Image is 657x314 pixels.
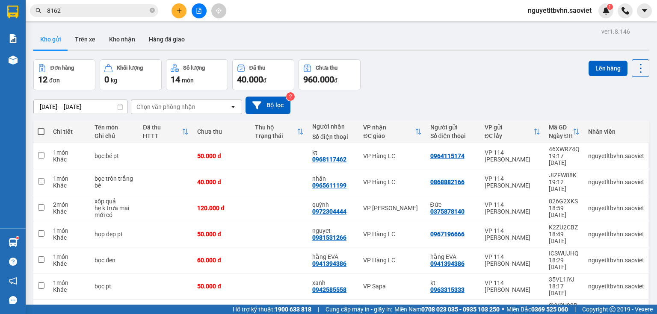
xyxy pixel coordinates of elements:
[139,120,193,143] th: Toggle SortBy
[286,92,295,101] sup: 2
[68,29,102,50] button: Trên xe
[312,149,355,156] div: kt
[549,224,580,231] div: K2ZU2CBZ
[430,153,465,159] div: 0964115174
[9,34,18,43] img: solution-icon
[53,253,86,260] div: 1 món
[9,238,18,247] img: warehouse-icon
[549,283,580,296] div: 18:17 [DATE]
[506,305,568,314] span: Miền Bắc
[549,146,580,153] div: 46XWRZ4Q
[326,305,392,314] span: Cung cấp máy in - giấy in:
[136,103,195,111] div: Chọn văn phòng nhận
[95,231,134,238] div: họp dẹp pt
[299,59,361,90] button: Chưa thu960.000đ
[263,77,266,84] span: đ
[237,74,263,85] span: 40.000
[95,257,134,264] div: bọc đen
[95,198,134,205] div: xốp quả
[312,201,355,208] div: quỳnh
[312,133,355,140] div: Số điện thoại
[9,277,17,285] span: notification
[394,305,500,314] span: Miền Nam
[312,260,346,267] div: 0941394386
[197,257,246,264] div: 60.000 đ
[485,253,540,267] div: VP 114 [PERSON_NAME]
[111,77,117,84] span: kg
[588,128,644,135] div: Nhân viên
[232,59,294,90] button: Đã thu40.000đ
[197,128,246,135] div: Chưa thu
[230,103,237,110] svg: open
[430,231,465,238] div: 0967196666
[363,132,414,139] div: ĐC giao
[9,296,17,304] span: message
[574,305,576,314] span: |
[641,7,648,15] span: caret-down
[50,65,74,71] div: Đơn hàng
[430,279,476,286] div: kt
[104,74,109,85] span: 0
[95,153,134,159] div: bọc bé pt
[312,234,346,241] div: 0981531266
[150,8,155,13] span: close-circle
[53,201,86,208] div: 2 món
[275,306,311,313] strong: 1900 633 818
[255,132,297,139] div: Trạng thái
[166,59,228,90] button: Số lượng14món
[197,153,246,159] div: 50.000 đ
[363,179,421,185] div: VP Hàng LC
[430,260,465,267] div: 0941394386
[485,279,540,293] div: VP 114 [PERSON_NAME]
[549,302,580,309] div: SYVSU83B
[430,201,476,208] div: Đức
[485,227,540,241] div: VP 114 [PERSON_NAME]
[53,156,86,163] div: Khác
[549,124,573,131] div: Mã GD
[318,305,319,314] span: |
[549,198,580,205] div: 826G2XKS
[53,286,86,293] div: Khác
[601,27,630,36] div: ver 1.8.146
[171,74,180,85] span: 14
[549,179,580,192] div: 19:12 [DATE]
[589,61,627,76] button: Lên hàng
[363,257,421,264] div: VP Hàng LC
[312,175,355,182] div: nhân
[312,182,346,189] div: 0965611199
[246,97,290,114] button: Bộ lọc
[312,208,346,215] div: 0972304444
[521,5,598,16] span: nguyetltbvhn.saoviet
[549,132,573,139] div: Ngày ĐH
[430,179,465,185] div: 0868882166
[183,65,205,71] div: Số lượng
[142,29,192,50] button: Hàng đã giao
[545,120,584,143] th: Toggle SortBy
[621,7,629,15] img: phone-icon
[53,234,86,241] div: Khác
[150,7,155,15] span: close-circle
[182,77,194,84] span: món
[359,120,426,143] th: Toggle SortBy
[312,227,355,234] div: nguyet
[34,100,127,114] input: Select a date range.
[143,124,182,131] div: Đã thu
[549,276,580,283] div: 35VL1IYJ
[197,205,246,211] div: 120.000 đ
[303,74,334,85] span: 960.000
[7,6,18,18] img: logo-vxr
[312,286,346,293] div: 0942585558
[316,65,337,71] div: Chưa thu
[588,205,644,211] div: nguyetltbvhn.saoviet
[249,65,265,71] div: Đã thu
[312,123,355,130] div: Người nhận
[53,208,86,215] div: Khác
[485,201,540,215] div: VP 114 [PERSON_NAME]
[430,124,476,131] div: Người gửi
[172,3,186,18] button: plus
[430,132,476,139] div: Số điện thoại
[102,29,142,50] button: Kho nhận
[255,124,297,131] div: Thu hộ
[197,283,246,290] div: 50.000 đ
[33,29,68,50] button: Kho gửi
